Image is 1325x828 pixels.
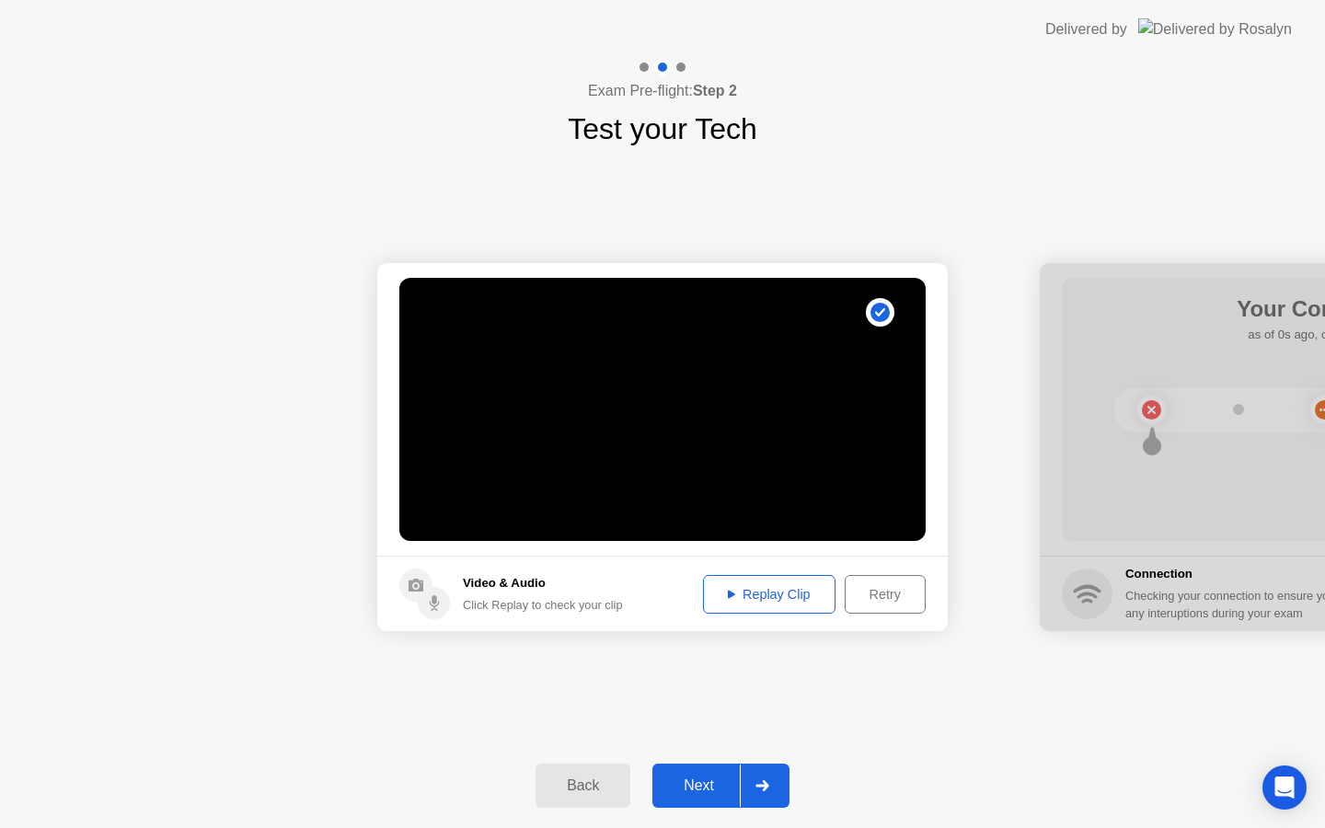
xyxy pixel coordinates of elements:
[693,83,737,98] b: Step 2
[652,764,789,808] button: Next
[568,107,757,151] h1: Test your Tech
[851,587,919,602] div: Retry
[541,777,625,794] div: Back
[463,596,623,614] div: Click Replay to check your clip
[1262,765,1307,810] div: Open Intercom Messenger
[845,575,926,614] button: Retry
[658,777,740,794] div: Next
[703,575,835,614] button: Replay Clip
[709,587,829,602] div: Replay Clip
[463,574,623,592] h5: Video & Audio
[1138,18,1292,40] img: Delivered by Rosalyn
[1045,18,1127,40] div: Delivered by
[536,764,630,808] button: Back
[588,80,737,102] h4: Exam Pre-flight:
